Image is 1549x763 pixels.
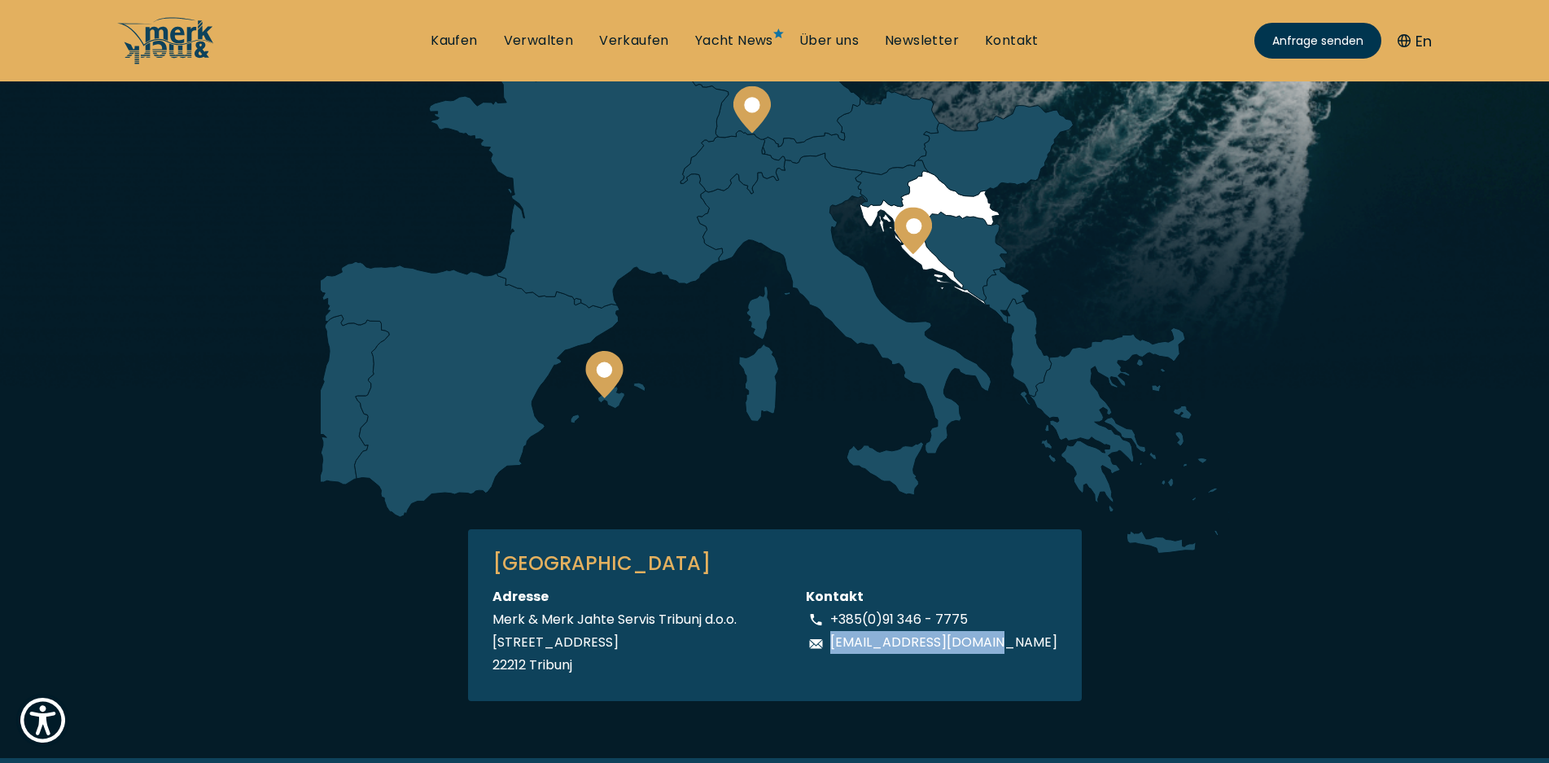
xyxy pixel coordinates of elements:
div: Merk & Merk Jahte Servis Tribunj d.o.o. [492,608,737,631]
strong: Kontakt [806,587,864,606]
button: Show Accessibility Preferences [16,694,69,747]
a: Kaufen [431,32,477,50]
a: Kontakt [985,32,1039,50]
p: [EMAIL_ADDRESS][DOMAIN_NAME] [830,631,1057,654]
a: Yacht News [695,32,773,50]
a: Anfrage senden [1254,23,1381,59]
a: Über uns [799,32,859,50]
strong: Adresse [492,587,549,606]
a: Verwalten [504,32,574,50]
a: Newsletter [885,32,959,50]
span: Anfrage senden [1272,33,1363,50]
div: [STREET_ADDRESS] [492,631,737,654]
a: Verkaufen [599,32,669,50]
p: +385(0)91 346 - 7775 [830,608,968,631]
div: 22212 Tribunj [492,654,737,677]
h3: [GEOGRAPHIC_DATA] [492,554,1057,573]
button: En [1398,30,1432,52]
